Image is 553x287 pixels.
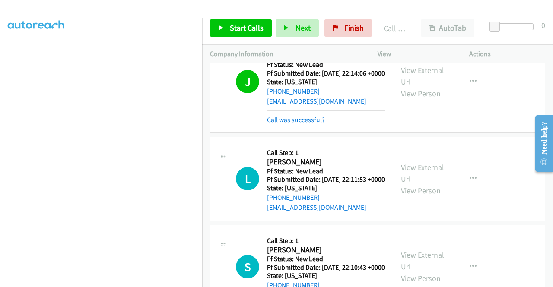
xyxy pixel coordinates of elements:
h5: State: [US_STATE] [267,78,385,86]
span: Next [296,23,311,33]
h1: J [236,70,259,93]
a: View External Url [401,250,444,271]
h5: Ff Submitted Date: [DATE] 22:10:43 +0000 [267,263,385,272]
h5: Ff Status: New Lead [267,60,385,69]
button: Next [276,19,319,37]
h1: L [236,167,259,190]
div: 0 [541,19,545,31]
span: Finish [344,23,364,33]
div: The call is yet to be attempted [236,255,259,278]
h2: [PERSON_NAME] [267,157,385,167]
a: View External Url [401,162,444,184]
span: Start Calls [230,23,264,33]
h5: Ff Status: New Lead [267,255,385,263]
h5: State: [US_STATE] [267,271,385,280]
a: View External Url [401,65,444,87]
h2: [PERSON_NAME] [267,245,385,255]
a: View Person [401,186,441,196]
h5: Ff Status: New Lead [267,167,385,176]
h5: Ff Submitted Date: [DATE] 22:14:06 +0000 [267,69,385,78]
a: [EMAIL_ADDRESS][DOMAIN_NAME] [267,97,366,105]
p: View [378,49,454,59]
h5: Ff Submitted Date: [DATE] 22:11:53 +0000 [267,175,385,184]
p: Call Completed [384,22,405,34]
a: [PHONE_NUMBER] [267,193,320,202]
p: Company Information [210,49,362,59]
a: Start Calls [210,19,272,37]
a: [EMAIL_ADDRESS][DOMAIN_NAME] [267,203,366,211]
iframe: Resource Center [528,109,553,178]
p: Actions [469,49,545,59]
button: AutoTab [421,19,474,37]
a: [PHONE_NUMBER] [267,87,320,95]
h1: S [236,255,259,278]
a: Finish [324,19,372,37]
div: The call is yet to be attempted [236,167,259,190]
h5: Call Step: 1 [267,237,385,245]
a: View Person [401,273,441,283]
a: Call was successful? [267,116,325,124]
a: View Person [401,88,441,98]
div: Delay between calls (in seconds) [494,23,534,30]
h5: State: [US_STATE] [267,184,385,192]
h5: Call Step: 1 [267,148,385,157]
